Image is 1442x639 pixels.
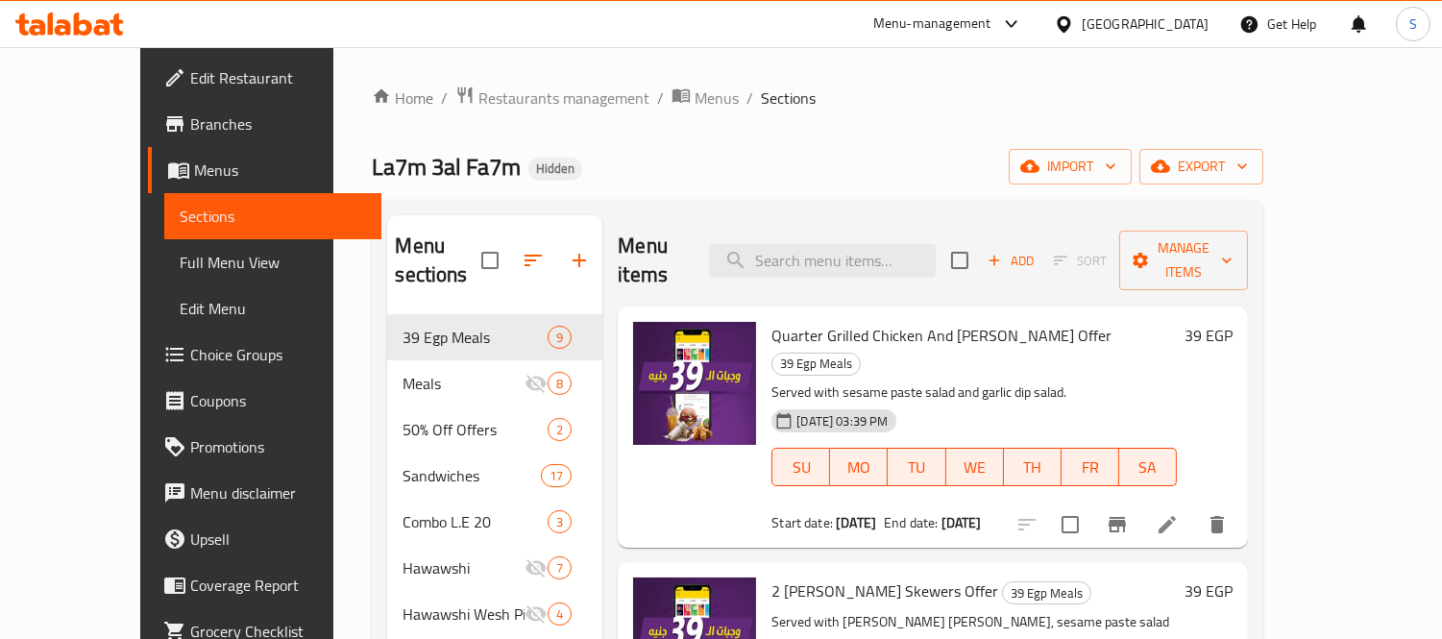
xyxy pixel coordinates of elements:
[194,159,366,182] span: Menus
[1119,231,1248,290] button: Manage items
[1409,13,1417,35] span: S
[528,160,582,177] span: Hidden
[746,86,753,110] li: /
[387,545,602,591] div: Hawawshi7
[190,481,366,504] span: Menu disclaimer
[548,510,572,533] div: items
[772,353,860,375] span: 39 Egp Meals
[441,86,448,110] li: /
[387,406,602,453] div: 50% Off Offers2
[1003,582,1090,604] span: 39 Egp Meals
[528,158,582,181] div: Hidden
[148,516,381,562] a: Upsell
[403,418,548,441] span: 50% Off Offers
[1024,155,1116,179] span: import
[946,448,1004,486] button: WE
[164,239,381,285] a: Full Menu View
[980,246,1041,276] span: Add item
[525,372,548,395] svg: Inactive section
[525,556,548,579] svg: Inactive section
[761,86,816,110] span: Sections
[1069,454,1112,481] span: FR
[771,510,833,535] span: Start date:
[395,232,481,289] h2: Menu sections
[403,372,525,395] span: Meals
[403,464,541,487] span: Sandwiches
[695,86,739,110] span: Menus
[180,297,366,320] span: Edit Menu
[1155,155,1248,179] span: export
[164,285,381,332] a: Edit Menu
[548,556,572,579] div: items
[164,193,381,239] a: Sections
[387,591,602,637] div: Hawawshi Wesh Pizza4
[1082,13,1209,35] div: [GEOGRAPHIC_DATA]
[789,412,895,430] span: [DATE] 03:39 PM
[954,454,996,481] span: WE
[771,381,1177,405] p: Served with sesame paste salad and garlic dip salad.
[548,326,572,349] div: items
[548,372,572,395] div: items
[940,240,980,281] span: Select section
[873,12,991,36] div: Menu-management
[1194,502,1240,548] button: delete
[1094,502,1140,548] button: Branch-specific-item
[549,559,571,578] span: 7
[148,101,381,147] a: Branches
[1185,322,1233,349] h6: 39 EGP
[1139,149,1263,184] button: export
[980,246,1041,276] button: Add
[190,66,366,89] span: Edit Restaurant
[372,145,521,188] span: La7m 3al Fa7m
[180,205,366,228] span: Sections
[372,86,433,110] a: Home
[403,510,548,533] span: Combo L.E 20
[387,360,602,406] div: Meals8
[771,353,861,376] div: 39 Egp Meals
[780,454,822,481] span: SU
[1127,454,1169,481] span: SA
[836,510,876,535] b: [DATE]
[771,448,830,486] button: SU
[148,147,381,193] a: Menus
[985,250,1037,272] span: Add
[148,378,381,424] a: Coupons
[190,528,366,551] span: Upsell
[372,86,1263,111] nav: breadcrumb
[403,326,548,349] span: 39 Egp Meals
[1002,581,1091,604] div: 39 Egp Meals
[1135,236,1233,284] span: Manage items
[403,556,525,579] span: Hawawshi
[548,602,572,626] div: items
[1009,149,1132,184] button: import
[1156,513,1179,536] a: Edit menu item
[1050,504,1090,545] span: Select to update
[190,389,366,412] span: Coupons
[190,574,366,597] span: Coverage Report
[618,232,686,289] h2: Menu items
[455,86,649,111] a: Restaurants management
[549,605,571,624] span: 4
[1041,246,1119,276] span: Select section first
[190,435,366,458] span: Promotions
[657,86,664,110] li: /
[542,467,571,485] span: 17
[549,421,571,439] span: 2
[549,513,571,531] span: 3
[549,329,571,347] span: 9
[180,251,366,274] span: Full Menu View
[387,499,602,545] div: Combo L.E 203
[672,86,739,111] a: Menus
[549,375,571,393] span: 8
[771,577,998,605] span: 2 [PERSON_NAME] Skewers Offer
[1062,448,1119,486] button: FR
[148,424,381,470] a: Promotions
[190,112,366,135] span: Branches
[1012,454,1054,481] span: TH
